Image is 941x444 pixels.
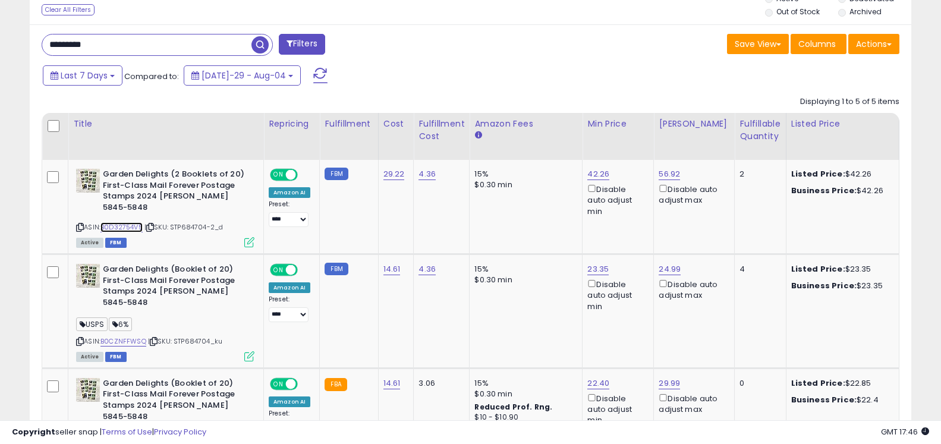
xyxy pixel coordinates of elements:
div: Disable auto adjust max [659,182,725,206]
div: $0.30 min [474,389,573,399]
a: 4.36 [418,263,436,275]
span: 2025-08-12 17:46 GMT [881,426,929,437]
a: 29.99 [659,377,680,389]
b: Listed Price: [791,168,845,180]
a: 29.22 [383,168,405,180]
a: B0CZNFFWSQ [100,336,146,347]
div: Preset: [269,295,310,322]
div: $0.30 min [474,180,573,190]
div: Disable auto adjust min [587,278,644,312]
span: ON [271,265,286,275]
b: Garden Delights (Booklet of 20) First-Class Mail Forever Postage Stamps 2024 [PERSON_NAME] 5845-5848 [103,264,247,311]
div: Clear All Filters [42,4,95,15]
small: FBM [325,263,348,275]
div: Fulfillment Cost [418,118,464,143]
button: [DATE]-29 - Aug-04 [184,65,301,86]
div: 3.06 [418,378,460,389]
span: OFF [296,379,315,389]
button: Columns [791,34,846,54]
b: Listed Price: [791,263,845,275]
span: Columns [798,38,836,50]
button: Last 7 Days [43,65,122,86]
div: Disable auto adjust min [587,182,644,217]
div: Disable auto adjust max [659,392,725,415]
a: 14.61 [383,263,401,275]
div: Amazon AI [269,396,310,407]
span: All listings currently available for purchase on Amazon [76,238,103,248]
a: 56.92 [659,168,680,180]
span: | SKU: STP684704_ku [148,336,222,346]
small: FBM [325,168,348,180]
div: Min Price [587,118,649,130]
span: OFF [296,265,315,275]
a: 14.61 [383,377,401,389]
span: All listings currently available for purchase on Amazon [76,352,103,362]
button: Actions [848,34,899,54]
div: Title [73,118,259,130]
div: Amazon Fees [474,118,577,130]
b: Garden Delights (Booklet of 20) First-Class Mail Forever Postage Stamps 2024 [PERSON_NAME] 5845-5848 [103,378,247,425]
div: Disable auto adjust max [659,278,725,301]
b: Reduced Prof. Rng. [474,402,552,412]
img: 51t4qmx+NLL._SL40_.jpg [76,169,100,193]
div: Listed Price [791,118,894,130]
a: Terms of Use [102,426,152,437]
a: 24.99 [659,263,681,275]
div: 15% [474,169,573,180]
a: 42.26 [587,168,609,180]
div: Preset: [269,200,310,227]
div: $42.26 [791,169,890,180]
div: Fulfillment [325,118,373,130]
div: Cost [383,118,409,130]
img: 51t4qmx+NLL._SL40_.jpg [76,264,100,288]
label: Archived [849,7,882,17]
div: $22.85 [791,378,890,389]
b: Business Price: [791,185,857,196]
div: 0 [739,378,776,389]
span: FBM [105,238,127,248]
div: 2 [739,169,776,180]
span: Compared to: [124,71,179,82]
a: Privacy Policy [154,426,206,437]
small: Amazon Fees. [474,130,481,141]
small: FBA [325,378,347,391]
a: 22.40 [587,377,609,389]
span: ON [271,170,286,180]
div: $22.4 [791,395,890,405]
span: OFF [296,170,315,180]
button: Save View [727,34,789,54]
div: 15% [474,378,573,389]
div: 4 [739,264,776,275]
a: B0D32754V5 [100,222,143,232]
div: $23.35 [791,264,890,275]
a: 4.36 [418,168,436,180]
span: Last 7 Days [61,70,108,81]
b: Listed Price: [791,377,845,389]
div: $42.26 [791,185,890,196]
div: Fulfillable Quantity [739,118,781,143]
span: ON [271,379,286,389]
b: Garden Delights (2 Booklets of 20) First-Class Mail Forever Postage Stamps 2024 [PERSON_NAME] 584... [103,169,247,216]
span: | SKU: STP684704-2_d [144,222,223,232]
strong: Copyright [12,426,55,437]
span: [DATE]-29 - Aug-04 [202,70,286,81]
b: Business Price: [791,280,857,291]
div: Disable auto adjust min [587,392,644,426]
div: Amazon AI [269,282,310,293]
div: Repricing [269,118,314,130]
div: [PERSON_NAME] [659,118,729,130]
img: 51t4qmx+NLL._SL40_.jpg [76,378,100,402]
div: $23.35 [791,281,890,291]
div: ASIN: [76,264,254,360]
span: 6% [109,317,132,331]
a: 23.35 [587,263,609,275]
span: USPS [76,317,108,331]
button: Filters [279,34,325,55]
b: Business Price: [791,394,857,405]
div: seller snap | | [12,427,206,438]
div: Amazon AI [269,187,310,198]
div: $0.30 min [474,275,573,285]
div: Displaying 1 to 5 of 5 items [800,96,899,108]
label: Out of Stock [776,7,820,17]
span: FBM [105,352,127,362]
